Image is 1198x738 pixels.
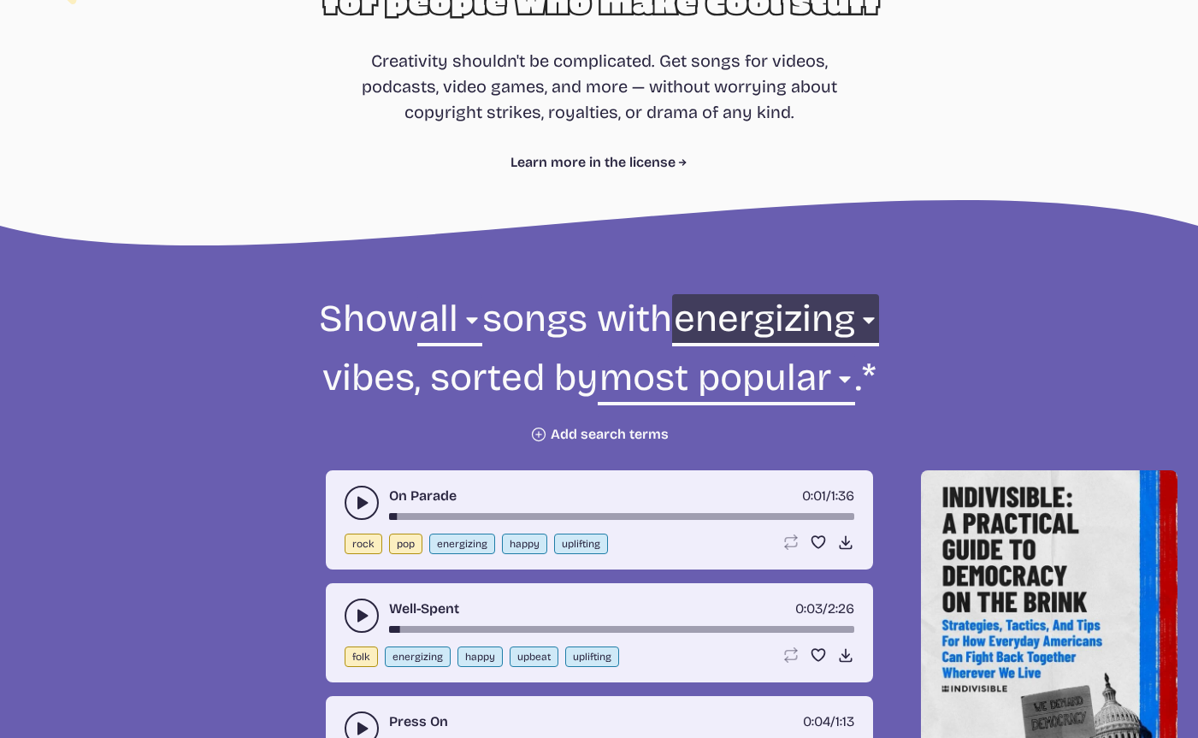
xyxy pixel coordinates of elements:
[429,534,495,554] button: energizing
[782,646,800,664] button: Loop
[353,48,846,125] p: Creativity shouldn't be complicated. Get songs for videos, podcasts, video games, and more — with...
[502,534,547,554] button: happy
[554,534,608,554] button: uplifting
[345,599,379,633] button: play-pause toggle
[457,646,503,667] button: happy
[530,426,669,443] button: Add search terms
[803,711,854,732] div: /
[802,487,826,504] span: timer
[389,513,854,520] div: song-time-bar
[510,152,688,173] a: Learn more in the license
[810,534,827,551] button: Favorite
[389,534,422,554] button: pop
[831,487,854,504] span: 1:36
[795,600,823,617] span: timer
[345,646,378,667] button: folk
[803,713,830,729] span: timer
[598,353,855,412] select: sorting
[565,646,619,667] button: uplifting
[389,486,457,506] a: On Parade
[795,599,854,619] div: /
[417,294,482,353] select: genre
[134,294,1065,443] form: Show songs with vibes, sorted by .
[389,599,459,619] a: Well-Spent
[385,646,451,667] button: energizing
[802,486,854,506] div: /
[389,626,854,633] div: song-time-bar
[510,646,558,667] button: upbeat
[782,534,800,551] button: Loop
[672,294,879,353] select: vibe
[345,486,379,520] button: play-pause toggle
[345,534,382,554] button: rock
[810,646,827,664] button: Favorite
[389,711,448,732] a: Press On
[828,600,854,617] span: 2:26
[835,713,854,729] span: 1:13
